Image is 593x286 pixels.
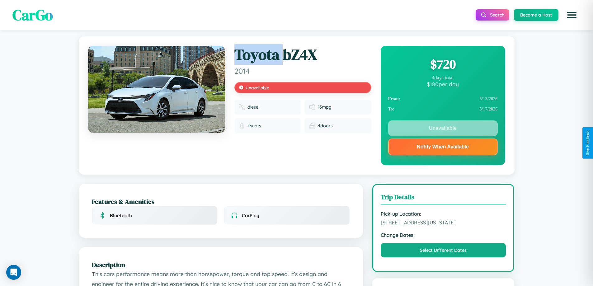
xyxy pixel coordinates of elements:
h1: Toyota bZ4X [234,46,371,64]
button: Search [476,9,509,21]
span: 2014 [234,66,371,76]
strong: From: [388,96,400,101]
span: diesel [247,104,260,110]
div: 5 / 17 / 2026 [388,104,498,114]
button: Open menu [563,6,581,24]
button: Become a Host [514,9,558,21]
span: Search [490,12,504,18]
strong: Pick-up Location: [381,211,506,217]
div: $ 720 [388,56,498,73]
button: Notify When Available [388,138,498,155]
h3: Trip Details [381,192,506,204]
span: [STREET_ADDRESS][US_STATE] [381,219,506,226]
span: 15 mpg [318,104,332,110]
span: Unavailable [246,85,269,90]
button: Unavailable [388,120,498,136]
span: 4 doors [318,123,333,129]
img: Fuel efficiency [309,104,315,110]
span: CarPlay [242,213,259,218]
span: 4 seats [247,123,261,129]
span: Bluetooth [110,213,132,218]
button: Select Different Dates [381,243,506,257]
div: Open Intercom Messenger [6,265,21,280]
div: 5 / 13 / 2026 [388,94,498,104]
img: Fuel type [239,104,245,110]
strong: Change Dates: [381,232,506,238]
div: Give Feedback [586,130,590,156]
div: $ 180 per day [388,81,498,87]
h2: Description [92,260,350,269]
img: Toyota bZ4X 2014 [88,46,225,133]
div: 4 days total [388,75,498,81]
span: CarGo [12,5,53,25]
strong: To: [388,106,394,112]
img: Doors [309,123,315,129]
h2: Features & Amenities [92,197,350,206]
img: Seats [239,123,245,129]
